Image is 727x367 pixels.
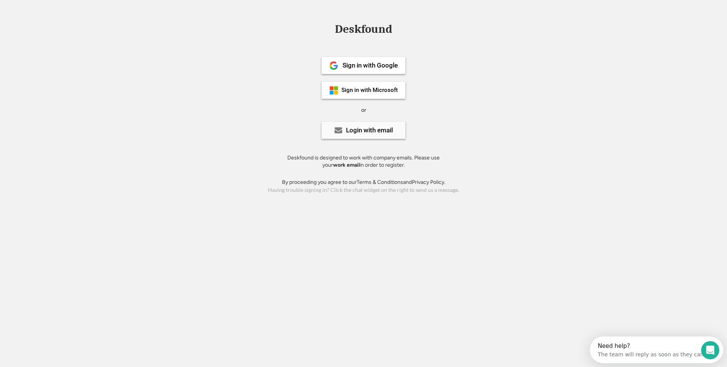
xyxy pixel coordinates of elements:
div: The team will reply as soon as they can [8,13,114,21]
div: Open Intercom Messenger [3,3,136,24]
iframe: Intercom live chat discovery launcher [590,336,723,363]
div: Deskfound [331,23,396,35]
a: Terms & Conditions [357,179,403,185]
img: 1024px-Google__G__Logo.svg.png [329,61,338,70]
div: Need help? [8,6,114,13]
div: Deskfound is designed to work with company emails. Please use your in order to register. [278,154,449,169]
div: By proceeding you agree to our and [282,179,445,186]
strong: work email [333,162,360,168]
img: ms-symbollockup_mssymbol_19.png [329,86,338,95]
a: Privacy Policy. [412,179,445,185]
div: Sign in with Google [343,62,398,69]
iframe: Intercom live chat [701,341,719,359]
div: Sign in with Microsoft [341,87,398,93]
div: or [361,106,366,114]
div: Login with email [346,127,393,134]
